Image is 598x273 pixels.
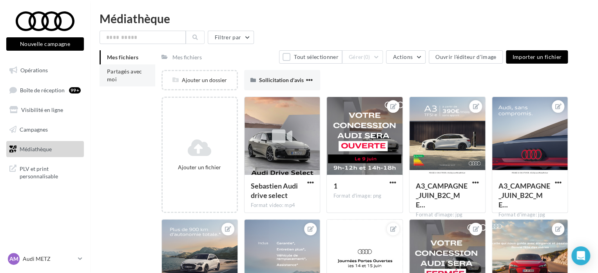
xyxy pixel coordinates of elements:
a: Visibilité en ligne [5,102,85,118]
button: Filtrer par [208,31,254,44]
span: Sebastien Audi drive select [251,181,298,200]
div: Ajouter un fichier [166,163,234,171]
button: Gérer(0) [342,50,383,64]
a: Médiathèque [5,141,85,158]
button: Nouvelle campagne [6,37,84,51]
span: A3_CAMPAGNE_JUIN_B2C_META_CARROUSEL_1080x1080-E3_LOM1 [416,181,468,209]
div: Médiathèque [100,13,589,24]
span: Actions [393,53,412,60]
span: Visibilité en ligne [21,106,63,113]
div: Format d'image: png [333,192,396,200]
span: AM [9,255,18,263]
a: Boîte de réception99+ [5,82,85,99]
button: Actions [386,50,425,64]
div: Ajouter un dossier [163,76,237,84]
span: Campagnes [20,126,48,133]
button: Importer un fichier [506,50,568,64]
span: Partagés avec moi [107,68,142,82]
p: Audi METZ [23,255,75,263]
div: Format d'image: jpg [416,211,479,218]
span: Opérations [20,67,48,73]
button: Tout sélectionner [279,50,342,64]
a: PLV et print personnalisable [5,160,85,183]
span: Médiathèque [20,145,52,152]
span: Importer un fichier [512,53,562,60]
span: 1 [333,181,337,190]
div: 99+ [69,87,81,93]
div: Format d'image: jpg [498,211,562,218]
a: Campagnes [5,121,85,138]
span: (0) [364,54,370,60]
div: Mes fichiers [172,53,202,61]
span: Boîte de réception [20,86,65,93]
span: PLV et print personnalisable [20,163,81,180]
span: Mes fichiers [107,54,138,60]
button: Ouvrir l'éditeur d'image [429,50,503,64]
span: A3_CAMPAGNE_JUIN_B2C_META_CARROUSEL_1080x1080-E1_LOM1 [498,181,550,209]
div: Open Intercom Messenger [571,246,590,265]
a: AM Audi METZ [6,251,84,266]
a: Opérations [5,62,85,79]
div: Format video: mp4 [251,202,314,209]
span: Sollicitation d'avis [259,77,304,83]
